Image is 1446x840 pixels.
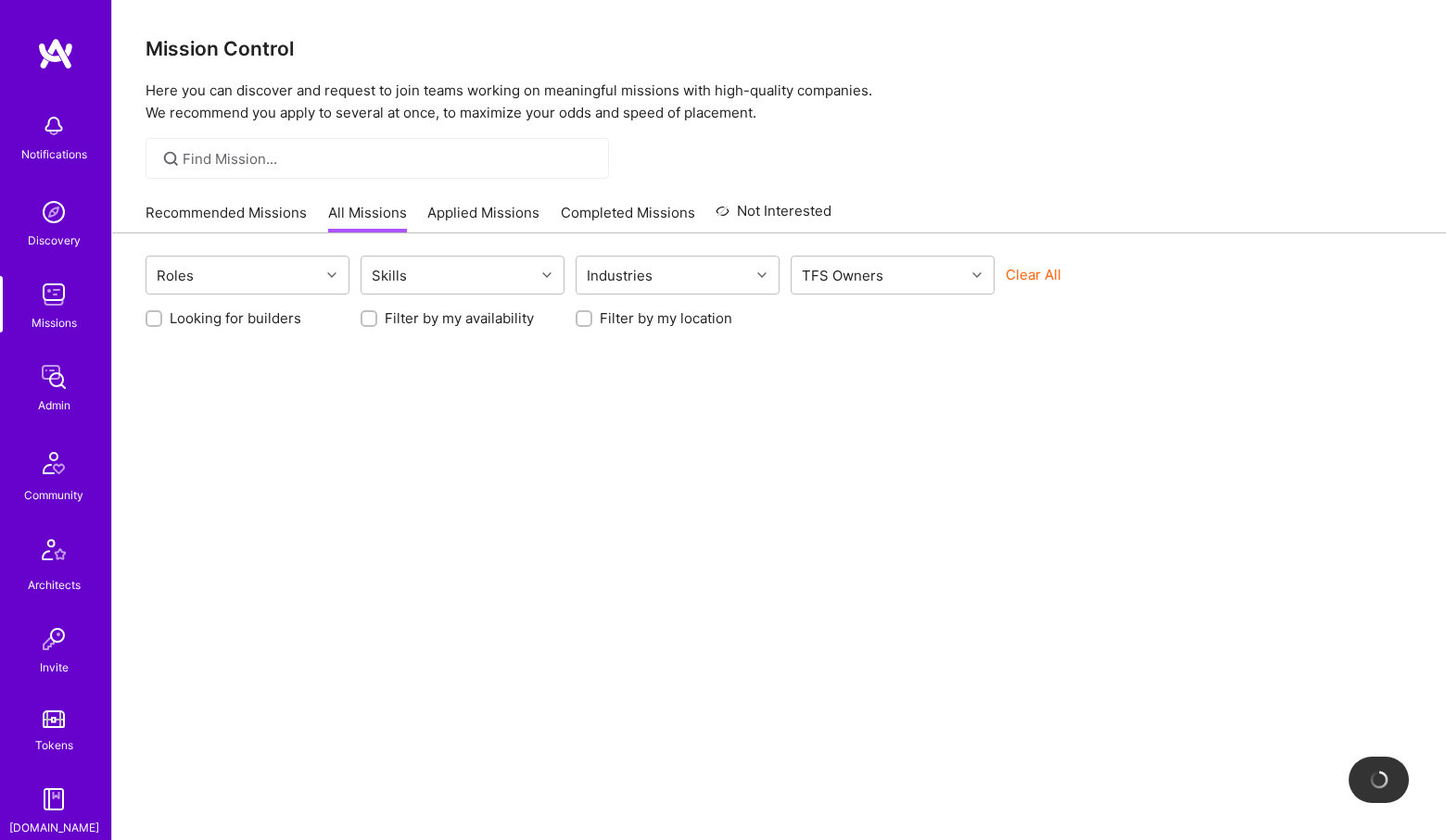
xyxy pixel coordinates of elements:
label: Looking for builders [170,308,301,328]
div: TFS Owners [797,262,888,289]
div: Invite [40,658,69,677]
i: icon SearchGrey [160,148,182,169]
div: Missions [32,313,77,332]
i: icon Chevron [327,270,336,280]
label: Filter by my location [600,308,732,328]
div: [DOMAIN_NAME] [9,818,99,837]
i: icon Chevron [972,270,982,280]
a: Recommended Missions [146,203,307,233]
div: Tokens [35,735,73,755]
div: Community [24,485,83,505]
a: Completed Missions [561,203,695,233]
img: logo [37,37,74,70]
img: Invite [35,621,72,658]
button: Clear All [1006,265,1061,284]
img: discovery [35,194,72,231]
img: loading [1366,767,1391,792]
div: Notifications [21,144,87,164]
div: Skills [367,262,412,289]
div: Industries [582,262,657,289]
div: Roles [152,262,198,289]
div: Admin [38,395,70,415]
img: guide book [35,781,72,818]
img: admin teamwork [35,358,72,395]
div: Discovery [28,231,81,250]
img: Architects [32,531,76,575]
input: Find Mission... [183,149,595,169]
a: Not Interested [716,200,831,233]
label: Filter by my availability [385,308,534,328]
p: Here you can discover and request to join teams working on meaningful missions with high-quality ... [146,80,1413,124]
i: icon Chevron [757,270,767,280]
img: teamwork [35,276,72,313]
a: Applied Missions [427,203,539,233]
div: Architects [28,575,81,595]
img: tokens [43,710,65,728]
img: bell [35,107,72,144]
a: All Missions [328,203,407,233]
i: icon Chevron [542,270,552,280]
h3: Mission Control [146,37,1413,60]
img: Community [32,441,76,485]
